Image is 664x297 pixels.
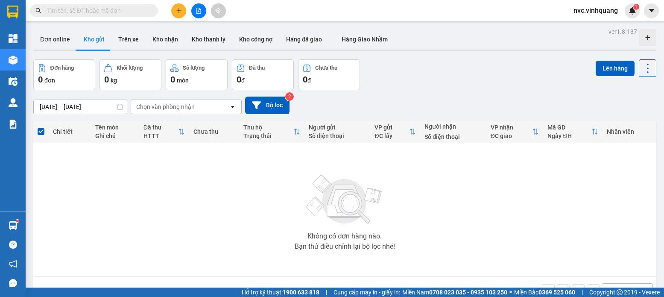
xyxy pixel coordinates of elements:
[303,74,307,85] span: 0
[295,243,395,250] div: Bạn thử điều chỉnh lại bộ lọc nhé!
[315,65,337,71] div: Chưa thu
[307,233,382,240] div: Không có đơn hàng nào.
[514,288,575,297] span: Miền Bắc
[111,29,146,50] button: Trên xe
[241,77,245,84] span: đ
[608,27,637,36] div: ver 1.8.137
[424,133,482,140] div: Số điện thoại
[229,103,236,110] svg: open
[16,220,19,222] sup: 1
[307,77,311,84] span: đ
[370,121,420,143] th: Toggle SortBy
[193,128,235,135] div: Chưa thu
[232,29,279,50] button: Kho công nợ
[211,3,226,18] button: aim
[342,36,388,43] span: Hàng Giao Nhầm
[635,4,638,10] span: 1
[38,74,43,85] span: 0
[309,132,366,139] div: Số điện thoại
[239,121,304,143] th: Toggle SortBy
[326,288,327,297] span: |
[641,287,647,294] svg: open
[53,128,87,135] div: Chi tiết
[95,132,135,139] div: Ghi chú
[143,124,178,131] div: Đã thu
[285,92,294,101] sup: 2
[146,29,185,50] button: Kho nhận
[196,8,202,14] span: file-add
[35,8,41,14] span: search
[648,7,655,15] span: caret-down
[644,3,659,18] button: caret-down
[242,288,319,297] span: Hỗ trợ kỹ thuật:
[567,5,625,16] span: nvc.vinhquang
[633,4,639,10] sup: 1
[9,120,18,129] img: solution-icon
[639,29,656,46] div: Tạo kho hàng mới
[629,7,636,15] img: icon-new-feature
[543,121,602,143] th: Toggle SortBy
[33,29,77,50] button: Đơn online
[596,61,635,76] button: Lên hàng
[9,221,18,230] img: warehouse-icon
[243,124,293,131] div: Thu hộ
[191,3,206,18] button: file-add
[429,289,507,296] strong: 0708 023 035 - 0935 103 250
[171,3,186,18] button: plus
[491,132,532,139] div: ĐC giao
[9,34,18,43] img: dashboard-icon
[279,29,329,50] button: Hàng đã giao
[374,132,409,139] div: ĐC lấy
[170,74,175,85] span: 0
[374,124,409,131] div: VP gửi
[33,59,95,90] button: Đơn hàng0đơn
[104,74,109,85] span: 0
[136,103,195,111] div: Chọn văn phòng nhận
[309,124,366,131] div: Người gửi
[232,59,294,90] button: Đã thu0đ
[50,65,74,71] div: Đơn hàng
[95,124,135,131] div: Tên món
[333,288,400,297] span: Cung cấp máy in - giấy in:
[9,241,17,249] span: question-circle
[582,288,583,297] span: |
[298,59,360,90] button: Chưa thu0đ
[9,260,17,268] span: notification
[402,288,507,297] span: Miền Nam
[249,65,265,71] div: Đã thu
[9,98,18,107] img: warehouse-icon
[117,65,143,71] div: Khối lượng
[538,289,575,296] strong: 0369 525 060
[7,6,18,18] img: logo-vxr
[547,132,591,139] div: Ngày ĐH
[139,121,189,143] th: Toggle SortBy
[215,8,221,14] span: aim
[607,128,652,135] div: Nhân viên
[111,77,117,84] span: kg
[34,100,127,114] input: Select a date range.
[9,77,18,86] img: warehouse-icon
[143,132,178,139] div: HTTT
[245,97,290,114] button: Bộ lọc
[617,289,623,295] span: copyright
[99,59,161,90] button: Khối lượng0kg
[9,279,17,287] span: message
[424,123,482,130] div: Người nhận
[607,286,634,295] div: 10 / trang
[47,6,148,15] input: Tìm tên, số ĐT hoặc mã đơn
[283,289,319,296] strong: 1900 633 818
[185,29,232,50] button: Kho thanh lý
[509,291,512,294] span: ⚪️
[243,132,293,139] div: Trạng thái
[176,8,182,14] span: plus
[547,124,591,131] div: Mã GD
[77,29,111,50] button: Kho gửi
[302,170,387,229] img: svg+xml;base64,PHN2ZyBjbGFzcz0ibGlzdC1wbHVnX19zdmciIHhtbG5zPSJodHRwOi8vd3d3LnczLm9yZy8yMDAwL3N2Zy...
[237,74,241,85] span: 0
[44,77,55,84] span: đơn
[177,77,189,84] span: món
[9,56,18,65] img: warehouse-icon
[486,121,544,143] th: Toggle SortBy
[183,65,205,71] div: Số lượng
[166,59,228,90] button: Số lượng0món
